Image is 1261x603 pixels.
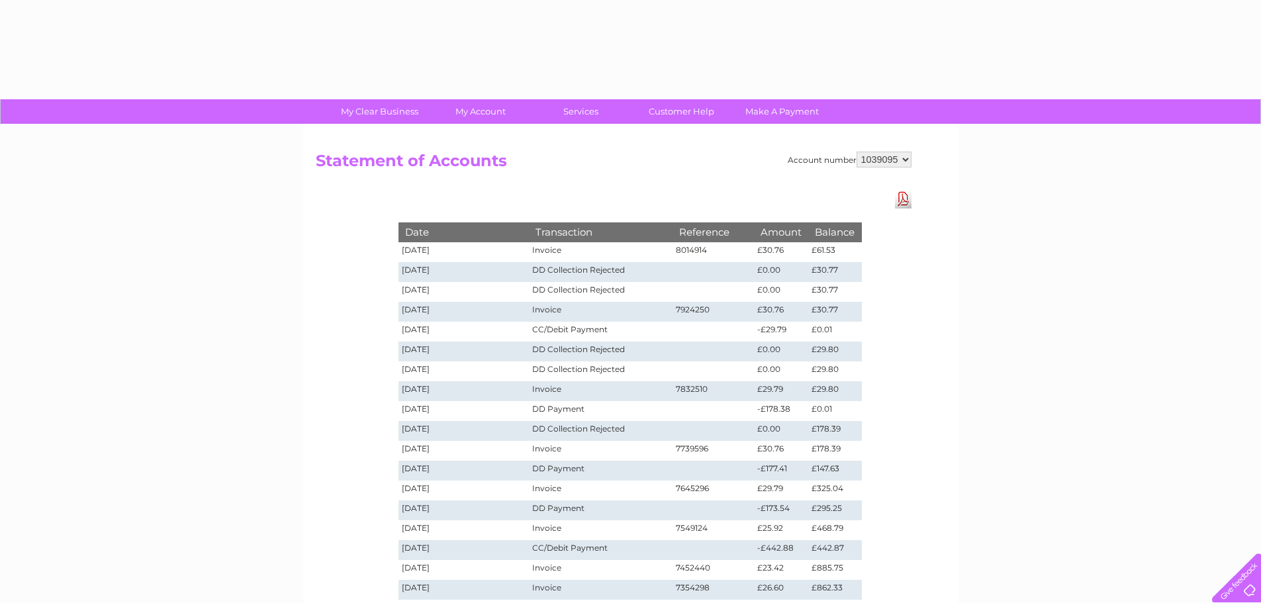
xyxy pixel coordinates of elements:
td: -£178.38 [754,401,808,421]
td: [DATE] [398,302,530,322]
td: 7645296 [673,481,755,500]
td: [DATE] [398,461,530,481]
td: £29.80 [808,361,861,381]
td: Invoice [529,242,672,262]
td: [DATE] [398,282,530,302]
td: £178.39 [808,421,861,441]
td: 8014914 [673,242,755,262]
td: £0.00 [754,282,808,302]
td: 7452440 [673,560,755,580]
td: 7549124 [673,520,755,540]
td: £442.87 [808,540,861,560]
td: -£177.41 [754,461,808,481]
a: Download Pdf [895,189,911,209]
td: [DATE] [398,242,530,262]
td: 7354298 [673,580,755,600]
a: Customer Help [627,99,736,124]
td: [DATE] [398,560,530,580]
div: Account number [788,152,911,167]
td: DD Collection Rejected [529,282,672,302]
td: £468.79 [808,520,861,540]
th: Balance [808,222,861,242]
td: [DATE] [398,262,530,282]
td: £61.53 [808,242,861,262]
td: £0.00 [754,262,808,282]
a: My Account [426,99,535,124]
td: £862.33 [808,580,861,600]
td: £25.92 [754,520,808,540]
td: £30.77 [808,262,861,282]
td: 7739596 [673,441,755,461]
td: -£442.88 [754,540,808,560]
h2: Statement of Accounts [316,152,911,177]
td: [DATE] [398,361,530,381]
td: £30.77 [808,282,861,302]
td: £885.75 [808,560,861,580]
td: £26.60 [754,580,808,600]
td: Invoice [529,441,672,461]
a: Services [526,99,635,124]
td: 7924250 [673,302,755,322]
td: £325.04 [808,481,861,500]
td: £23.42 [754,560,808,580]
td: Invoice [529,481,672,500]
th: Reference [673,222,755,242]
a: Make A Payment [727,99,837,124]
td: [DATE] [398,520,530,540]
td: DD Collection Rejected [529,361,672,381]
td: [DATE] [398,421,530,441]
td: DD Payment [529,401,672,421]
td: Invoice [529,520,672,540]
a: My Clear Business [325,99,434,124]
td: DD Payment [529,500,672,520]
td: £30.77 [808,302,861,322]
td: £29.80 [808,381,861,401]
td: [DATE] [398,401,530,421]
td: [DATE] [398,322,530,342]
td: Invoice [529,580,672,600]
td: [DATE] [398,540,530,560]
td: DD Collection Rejected [529,262,672,282]
td: £0.01 [808,322,861,342]
td: [DATE] [398,342,530,361]
td: £30.76 [754,302,808,322]
th: Amount [754,222,808,242]
td: £147.63 [808,461,861,481]
td: Invoice [529,560,672,580]
td: £295.25 [808,500,861,520]
td: £178.39 [808,441,861,461]
td: £29.79 [754,481,808,500]
td: CC/Debit Payment [529,540,672,560]
td: [DATE] [398,481,530,500]
td: Invoice [529,381,672,401]
th: Date [398,222,530,242]
td: £29.80 [808,342,861,361]
td: Invoice [529,302,672,322]
td: -£173.54 [754,500,808,520]
td: [DATE] [398,500,530,520]
td: -£29.79 [754,322,808,342]
td: £0.00 [754,361,808,381]
th: Transaction [529,222,672,242]
td: [DATE] [398,580,530,600]
td: £0.01 [808,401,861,421]
td: [DATE] [398,441,530,461]
td: £0.00 [754,342,808,361]
td: DD Collection Rejected [529,342,672,361]
td: DD Collection Rejected [529,421,672,441]
td: DD Payment [529,461,672,481]
td: 7832510 [673,381,755,401]
td: £30.76 [754,242,808,262]
td: £29.79 [754,381,808,401]
td: £0.00 [754,421,808,441]
td: CC/Debit Payment [529,322,672,342]
td: £30.76 [754,441,808,461]
td: [DATE] [398,381,530,401]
